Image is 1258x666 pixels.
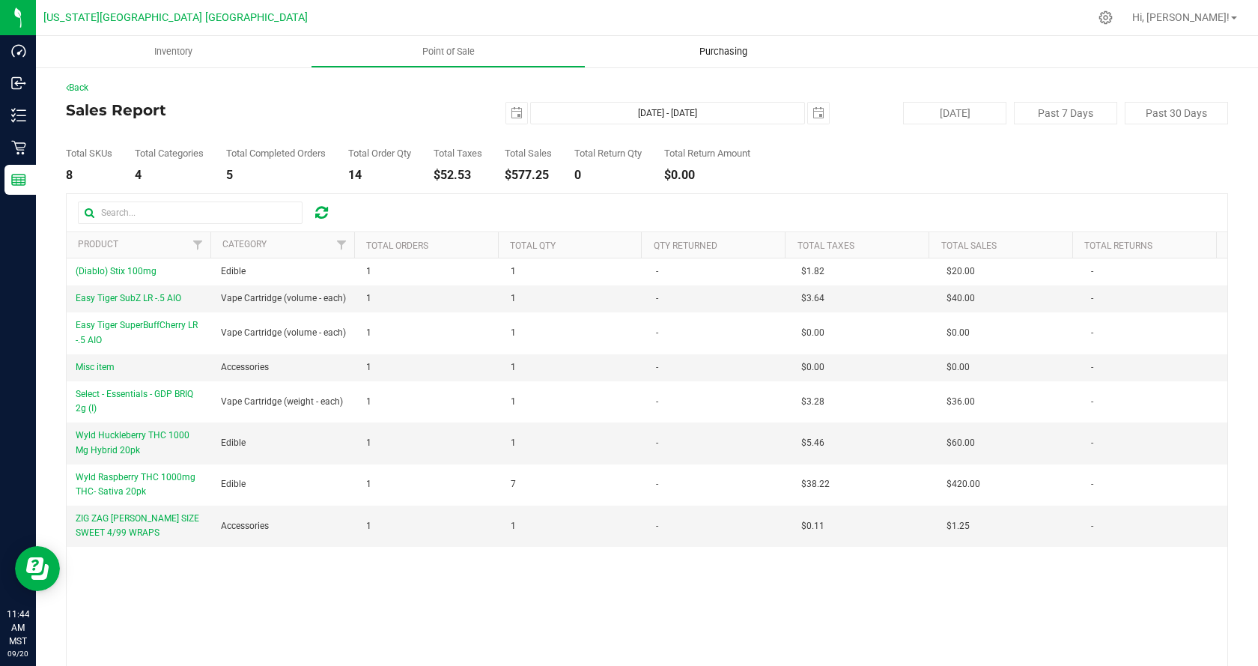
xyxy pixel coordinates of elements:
[76,362,115,372] span: Misc item
[366,264,371,279] span: 1
[134,45,213,58] span: Inventory
[1125,102,1228,124] button: Past 30 Days
[808,103,829,124] span: select
[366,291,371,306] span: 1
[1091,360,1093,375] span: -
[946,436,975,450] span: $60.00
[511,477,516,491] span: 7
[656,326,658,340] span: -
[76,320,198,345] span: Easy Tiger SuperBuffCherry LR -.5 AIO
[1014,102,1117,124] button: Past 7 Days
[76,430,189,455] span: Wyld Huckleberry THC 1000 Mg Hybrid 20pk
[801,291,824,306] span: $3.64
[366,240,428,251] a: Total Orders
[946,360,970,375] span: $0.00
[1091,291,1093,306] span: -
[76,513,199,538] span: ZIG ZAG [PERSON_NAME] SIZE SWEET 4/99 WRAPS
[15,546,60,591] iframe: Resource center
[511,291,516,306] span: 1
[434,169,482,181] div: $52.53
[797,240,854,251] a: Total Taxes
[76,389,193,414] span: Select - Essentials - GDP BRIQ 2g (I)
[946,264,975,279] span: $20.00
[221,477,246,491] span: Edible
[366,326,371,340] span: 1
[656,477,658,491] span: -
[402,45,495,58] span: Point of Sale
[941,240,997,251] a: Total Sales
[221,264,246,279] span: Edible
[66,169,112,181] div: 8
[11,43,26,58] inline-svg: Dashboard
[586,36,860,67] a: Purchasing
[76,266,157,276] span: (Diablo) Stix 100mg
[221,395,343,409] span: Vape Cartridge (weight - each)
[366,436,371,450] span: 1
[1091,436,1093,450] span: -
[511,360,516,375] span: 1
[505,169,552,181] div: $577.25
[654,240,717,251] a: Qty Returned
[226,169,326,181] div: 5
[801,395,824,409] span: $3.28
[43,11,308,24] span: [US_STATE][GEOGRAPHIC_DATA] [GEOGRAPHIC_DATA]
[656,360,658,375] span: -
[135,148,204,158] div: Total Categories
[1096,10,1115,25] div: Manage settings
[511,519,516,533] span: 1
[511,395,516,409] span: 1
[226,148,326,158] div: Total Completed Orders
[946,326,970,340] span: $0.00
[656,291,658,306] span: -
[511,326,516,340] span: 1
[221,291,346,306] span: Vape Cartridge (volume - each)
[76,472,195,497] span: Wyld Raspberry THC 1000mg THC- Sativa 20pk
[1091,326,1093,340] span: -
[801,436,824,450] span: $5.46
[366,519,371,533] span: 1
[366,395,371,409] span: 1
[946,291,975,306] span: $40.00
[510,240,556,251] a: Total Qty
[574,148,642,158] div: Total Return Qty
[946,477,980,491] span: $420.00
[221,436,246,450] span: Edible
[66,82,88,93] a: Back
[78,239,118,249] a: Product
[946,395,975,409] span: $36.00
[434,148,482,158] div: Total Taxes
[11,172,26,187] inline-svg: Reports
[221,519,269,533] span: Accessories
[511,264,516,279] span: 1
[186,232,210,258] a: Filter
[801,519,824,533] span: $0.11
[801,326,824,340] span: $0.00
[329,232,354,258] a: Filter
[7,648,29,659] p: 09/20
[656,264,658,279] span: -
[66,102,453,118] h4: Sales Report
[801,360,824,375] span: $0.00
[511,436,516,450] span: 1
[11,108,26,123] inline-svg: Inventory
[76,293,181,303] span: Easy Tiger SubZ LR -.5 AIO
[1091,519,1093,533] span: -
[1091,264,1093,279] span: -
[348,169,411,181] div: 14
[222,239,267,249] a: Category
[656,519,658,533] span: -
[903,102,1006,124] button: [DATE]
[801,477,830,491] span: $38.22
[1132,11,1230,23] span: Hi, [PERSON_NAME]!
[348,148,411,158] div: Total Order Qty
[656,395,658,409] span: -
[221,360,269,375] span: Accessories
[221,326,346,340] span: Vape Cartridge (volume - each)
[11,140,26,155] inline-svg: Retail
[506,103,527,124] span: select
[366,360,371,375] span: 1
[656,436,658,450] span: -
[78,202,303,224] input: Search...
[66,148,112,158] div: Total SKUs
[679,45,768,58] span: Purchasing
